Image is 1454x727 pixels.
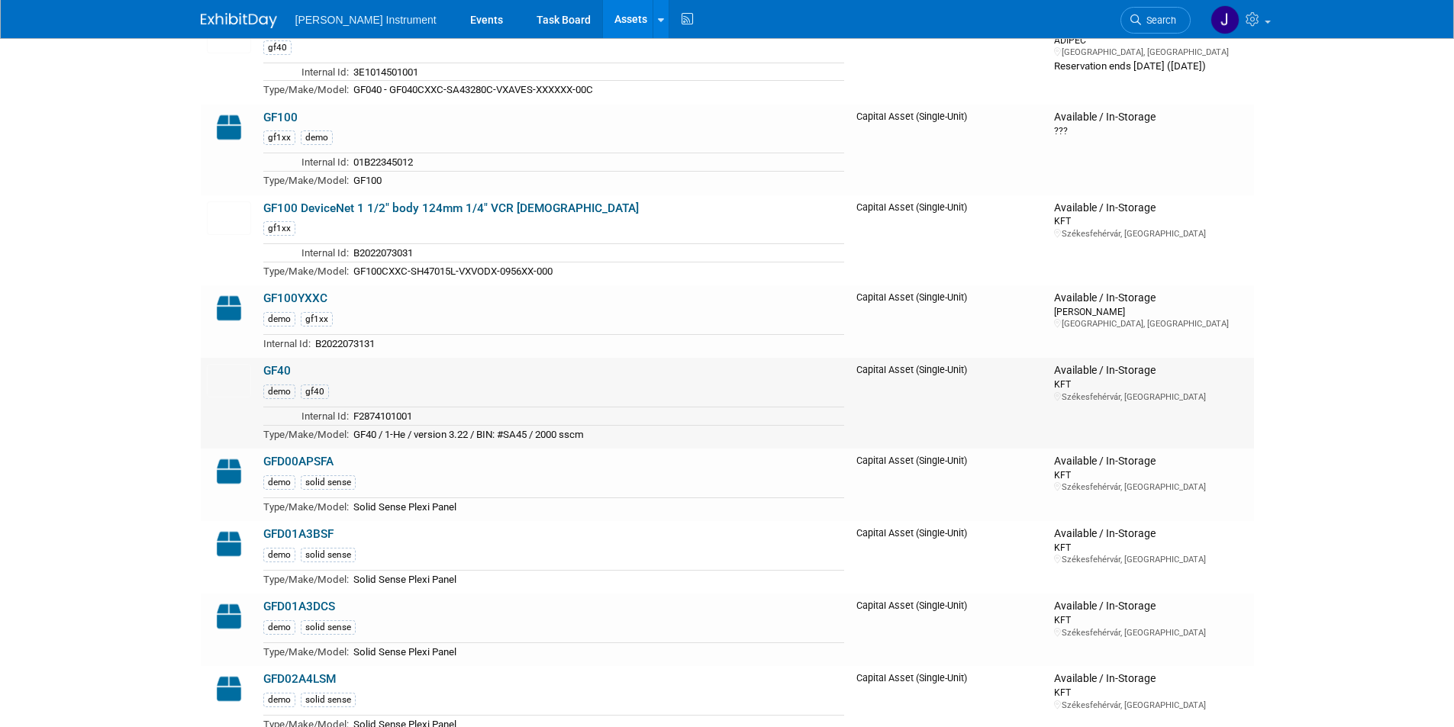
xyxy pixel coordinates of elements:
td: B2022073031 [349,244,845,262]
div: Available / In-Storage [1054,672,1247,686]
div: solid sense [301,548,356,562]
img: Capital-Asset-Icon-2.png [207,455,251,488]
div: KFT [1054,214,1247,227]
a: GFD02A4LSM [263,672,336,686]
div: Available / In-Storage [1054,201,1247,215]
td: Internal Id: [263,244,349,262]
a: Search [1120,7,1191,34]
div: gf1xx [263,221,295,236]
div: [GEOGRAPHIC_DATA], [GEOGRAPHIC_DATA] [1054,318,1247,330]
img: Capital-Asset-Icon-2.png [207,527,251,561]
td: Capital Asset (Single-Unit) [850,105,1048,195]
a: GF100 DeviceNet 1 1/2" body 124mm 1/4" VCR [DEMOGRAPHIC_DATA] [263,201,639,215]
div: demo [263,312,295,327]
td: Solid Sense Plexi Panel [349,570,845,587]
div: gf1xx [301,312,333,327]
td: 3E1014501001 [349,63,845,81]
div: gf40 [301,384,329,399]
span: Search [1141,14,1176,26]
td: Type/Make/Model: [263,81,349,98]
img: ExhibitDay [201,13,277,28]
td: 01B22345012 [349,153,845,172]
div: Available / In-Storage [1054,600,1247,613]
img: Capital-Asset-Icon-2.png [207,600,251,633]
a: GF40 [263,364,291,378]
a: GFD00APSFA [263,455,334,468]
div: Available / In-Storage [1054,364,1247,378]
img: Judit Schaller [1211,5,1240,34]
img: Capital-Asset-Icon-2.png [207,111,251,144]
td: GF100CXXC-SH47015L-VXVODX-0956XX-000 [349,262,845,279]
div: Available / In-Storage [1054,291,1247,305]
div: Székesfehérvár, [GEOGRAPHIC_DATA] [1054,481,1247,493]
div: solid sense [301,693,356,707]
div: KFT [1054,613,1247,626]
td: Internal Id: [263,334,311,352]
div: demo [263,384,295,399]
td: Internal Id: [263,407,349,425]
div: Székesfehérvár, [GEOGRAPHIC_DATA] [1054,627,1247,639]
a: GFD01A3DCS [263,600,335,613]
div: KFT [1054,468,1247,481]
div: KFT [1054,686,1247,699]
div: demo [301,130,333,145]
div: [PERSON_NAME] [1054,305,1247,318]
td: GF40 / 1-He / version 3.22 / BIN: #SA45 / 2000 sscm [349,425,845,442]
td: Capital Asset (Single-Unit) [850,594,1048,666]
td: Type/Make/Model: [263,262,349,279]
td: Capital Asset (Single-Unit) [850,521,1048,594]
td: F2874101001 [349,407,845,425]
td: Type/Make/Model: [263,497,349,515]
td: Type/Make/Model: [263,570,349,587]
a: GFD01A3BSF [263,527,334,541]
div: Székesfehérvár, [GEOGRAPHIC_DATA] [1054,228,1247,240]
td: Internal Id: [263,63,349,81]
div: KFT [1054,378,1247,391]
div: Székesfehérvár, [GEOGRAPHIC_DATA] [1054,554,1247,565]
td: GF100 [349,171,845,188]
img: Capital-Asset-Icon-2.png [207,672,251,706]
div: demo [263,620,295,635]
td: Capital Asset (Single-Unit) [850,285,1048,358]
td: Internal Id: [263,153,349,172]
div: gf1xx [263,130,295,145]
div: gf40 [263,40,292,55]
div: Székesfehérvár, [GEOGRAPHIC_DATA] [1054,391,1247,403]
div: KFT [1054,541,1247,554]
td: Solid Sense Plexi Panel [349,642,845,660]
td: B2022073131 [311,334,845,352]
div: ??? [1054,124,1247,137]
div: solid sense [301,475,356,490]
a: GF100YXXC [263,291,327,305]
td: Type/Make/Model: [263,642,349,660]
div: demo [263,548,295,562]
div: Available / In-Storage [1054,527,1247,541]
td: Solid Sense Plexi Panel [349,497,845,515]
div: ADIPEC [1054,34,1247,47]
div: Available / In-Storage [1054,111,1247,124]
td: Type/Make/Model: [263,425,349,442]
div: solid sense [301,620,356,635]
div: Székesfehérvár, [GEOGRAPHIC_DATA] [1054,700,1247,711]
td: Capital Asset (Single-Unit) [850,14,1048,105]
a: GF100 [263,111,298,124]
div: Reservation ends [DATE] ([DATE]) [1054,59,1247,73]
td: GF040 - GF040CXXC-SA43280C-VXAVES-XXXXXX-00C [349,81,845,98]
div: demo [263,693,295,707]
td: Type/Make/Model: [263,171,349,188]
td: Capital Asset (Single-Unit) [850,449,1048,521]
div: demo [263,475,295,490]
div: [GEOGRAPHIC_DATA], [GEOGRAPHIC_DATA] [1054,47,1247,58]
td: Capital Asset (Single-Unit) [850,195,1048,286]
span: [PERSON_NAME] Instrument [295,14,437,26]
div: Available / In-Storage [1054,455,1247,468]
td: Capital Asset (Single-Unit) [850,358,1048,449]
img: Capital-Asset-Icon-2.png [207,291,251,325]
